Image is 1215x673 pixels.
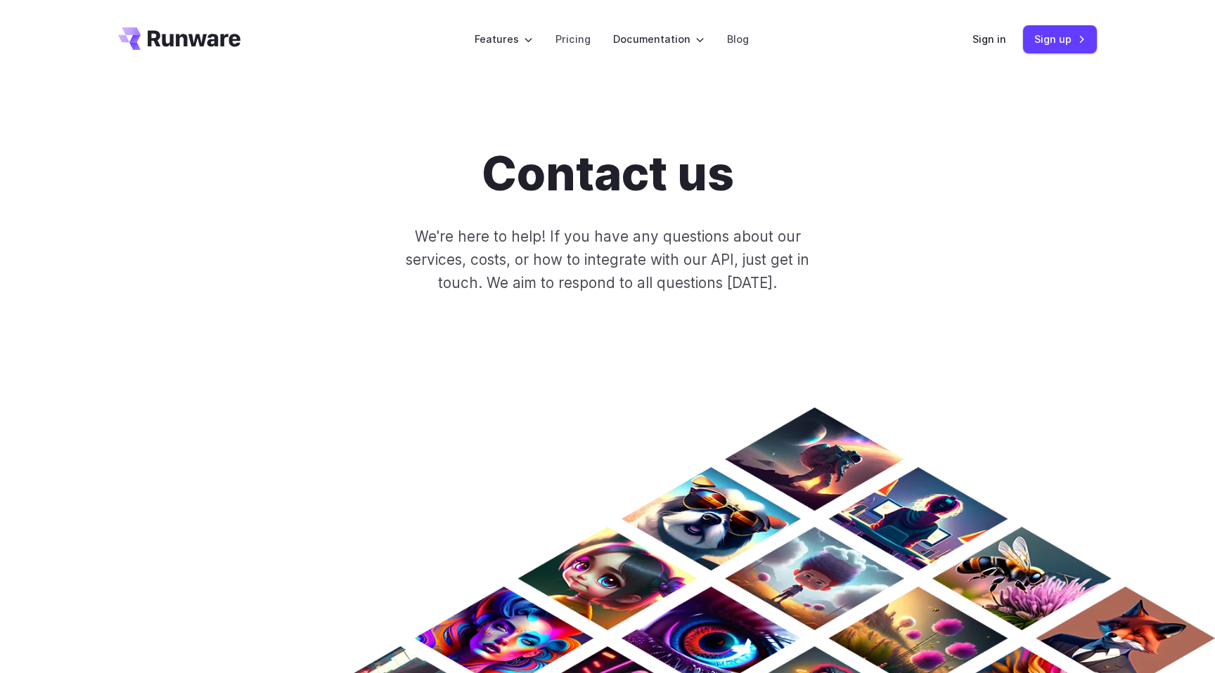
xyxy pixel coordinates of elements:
[613,31,705,47] label: Documentation
[727,31,749,47] a: Blog
[118,27,240,50] a: Go to /
[475,31,533,47] label: Features
[1023,25,1097,53] a: Sign up
[382,225,832,295] p: We're here to help! If you have any questions about our services, costs, or how to integrate with...
[555,31,591,47] a: Pricing
[482,146,734,202] h1: Contact us
[972,31,1006,47] a: Sign in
